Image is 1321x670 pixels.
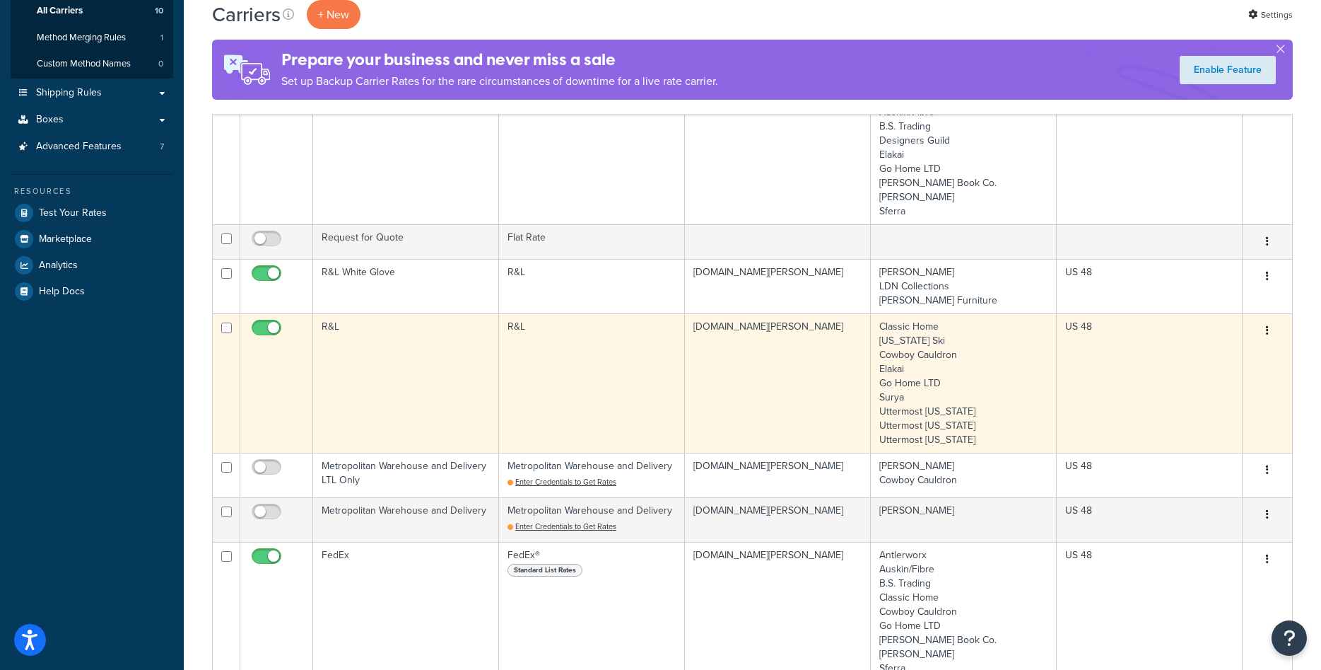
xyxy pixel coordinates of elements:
span: All Carriers [37,5,83,17]
a: Advanced Features 7 [11,134,173,160]
td: R&L White Glove [313,259,499,313]
td: R&L [313,313,499,453]
li: Method Merging Rules [11,25,173,51]
a: Enable Feature [1180,56,1276,84]
span: 1 [160,32,163,44]
td: [DOMAIN_NAME][PERSON_NAME] [685,453,871,497]
span: Standard List Rates [507,564,582,577]
span: Help Docs [39,286,85,298]
td: [DOMAIN_NAME][PERSON_NAME] [685,313,871,453]
h4: Prepare your business and never miss a sale [281,48,718,71]
a: Test Your Rates [11,200,173,226]
td: Request for Quote [313,224,499,259]
span: Advanced Features [36,141,122,153]
td: [DOMAIN_NAME][PERSON_NAME] [685,85,871,224]
td: US 48 [1057,497,1243,542]
a: Method Merging Rules 1 [11,25,173,51]
td: US 48 [1057,259,1243,313]
td: [PERSON_NAME] LDN Collections [PERSON_NAME] Furniture [871,259,1057,313]
td: Metropolitan Warehouse and Delivery [499,453,685,497]
img: ad-rules-rateshop-fe6ec290ccb7230408bd80ed9643f0289d75e0ffd9eb532fc0e269fcd187b520.png [212,40,281,100]
span: Marketplace [39,233,92,246]
a: Marketplace [11,226,173,252]
span: Method Merging Rules [37,32,126,44]
div: Resources [11,185,173,197]
td: [PERSON_NAME] Cowboy Cauldron [871,453,1057,497]
a: Help Docs [11,279,173,304]
span: Enter Credentials to Get Rates [515,476,616,487]
a: Enter Credentials to Get Rates [507,521,616,532]
h1: Carriers [212,1,281,28]
td: [DOMAIN_NAME][PERSON_NAME] [685,497,871,542]
span: 10 [155,5,163,17]
span: Enter Credentials to Get Rates [515,521,616,532]
td: Metropolitan Warehouse and Delivery [499,497,685,542]
a: Enter Credentials to Get Rates [507,476,616,487]
a: Boxes [11,107,173,133]
td: R&L [499,313,685,453]
td: Metropolitan Warehouse and Delivery [313,497,499,542]
span: 7 [160,141,164,153]
span: 0 [158,58,163,70]
td: UPS® [313,85,499,224]
span: Custom Method Names [37,58,131,70]
a: Shipping Rules [11,80,173,106]
p: Set up Backup Carrier Rates for the rare circumstances of downtime for a live rate carrier. [281,71,718,91]
td: [DOMAIN_NAME][PERSON_NAME] [685,259,871,313]
button: Open Resource Center [1272,620,1307,656]
span: Analytics [39,260,78,272]
a: Settings [1248,5,1293,25]
span: Boxes [36,114,64,126]
td: US 48 [1057,313,1243,453]
td: US 48 [1057,85,1243,224]
a: Custom Method Names 0 [11,51,173,77]
td: Flat Rate [499,224,685,259]
li: Custom Method Names [11,51,173,77]
li: Advanced Features [11,134,173,160]
td: US 48 [1057,453,1243,497]
td: Classic Home [US_STATE] Ski Cowboy Cauldron Elakai Go Home LTD Surya Uttermost [US_STATE] Uttermo... [871,313,1057,453]
span: Shipping Rules [36,87,102,99]
td: Metropolitan Warehouse and Delivery LTL Only [313,453,499,497]
td: UPS® [499,85,685,224]
td: [PERSON_NAME] [871,497,1057,542]
a: Analytics [11,253,173,278]
td: R&L [499,259,685,313]
td: Antlerworx Auskin/Fibre B.S. Trading Designers Guild Elakai Go Home LTD [PERSON_NAME] Book Co. [P... [871,85,1057,224]
span: Test Your Rates [39,207,107,219]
